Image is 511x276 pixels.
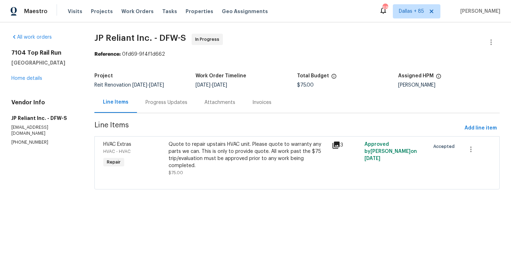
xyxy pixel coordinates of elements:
h5: [GEOGRAPHIC_DATA] [11,59,77,66]
span: Dallas + 85 [399,8,424,15]
span: [DATE] [364,156,380,161]
div: 0fd69-9f4f1d662 [94,51,500,58]
span: $75.00 [297,83,314,88]
span: JP Reliant Inc. - DFW-S [94,34,186,42]
h2: 7104 Top Rail Run [11,49,77,56]
p: [EMAIL_ADDRESS][DOMAIN_NAME] [11,125,77,137]
span: Projects [91,8,113,15]
div: 689 [383,4,388,11]
span: Maestro [24,8,48,15]
div: Invoices [252,99,271,106]
span: Line Items [94,122,462,135]
div: Progress Updates [145,99,187,106]
div: Quote to repair upstairs HVAC unit. Please quote to warranty any parts we can. This is only to pr... [169,141,328,169]
span: Work Orders [121,8,154,15]
span: In Progress [195,36,222,43]
span: Repair [104,159,123,166]
span: [DATE] [149,83,164,88]
span: [DATE] [132,83,147,88]
h5: Work Order Timeline [196,73,246,78]
span: [DATE] [196,83,210,88]
h5: Project [94,73,113,78]
span: Accepted [433,143,457,150]
div: Line Items [103,99,128,106]
span: The total cost of line items that have been proposed by Opendoor. This sum includes line items th... [331,73,337,83]
button: Add line item [462,122,500,135]
h5: Total Budget [297,73,329,78]
span: Approved by [PERSON_NAME] on [364,142,417,161]
span: The hpm assigned to this work order. [436,73,441,83]
h5: JP Reliant Inc. - DFW-S [11,115,77,122]
span: Visits [68,8,82,15]
span: Geo Assignments [222,8,268,15]
span: Add line item [465,124,497,133]
span: [DATE] [212,83,227,88]
div: [PERSON_NAME] [398,83,500,88]
a: All work orders [11,35,52,40]
span: Reit Renovation [94,83,164,88]
h4: Vendor Info [11,99,77,106]
span: HVAC - HVAC [103,149,131,154]
a: Home details [11,76,42,81]
span: Tasks [162,9,177,14]
span: - [132,83,164,88]
span: - [196,83,227,88]
span: Properties [186,8,213,15]
div: Attachments [204,99,235,106]
span: HVAC Extras [103,142,131,147]
div: 3 [332,141,360,149]
span: [PERSON_NAME] [457,8,500,15]
b: Reference: [94,52,121,57]
h5: Assigned HPM [398,73,434,78]
p: [PHONE_NUMBER] [11,139,77,145]
span: $75.00 [169,171,183,175]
